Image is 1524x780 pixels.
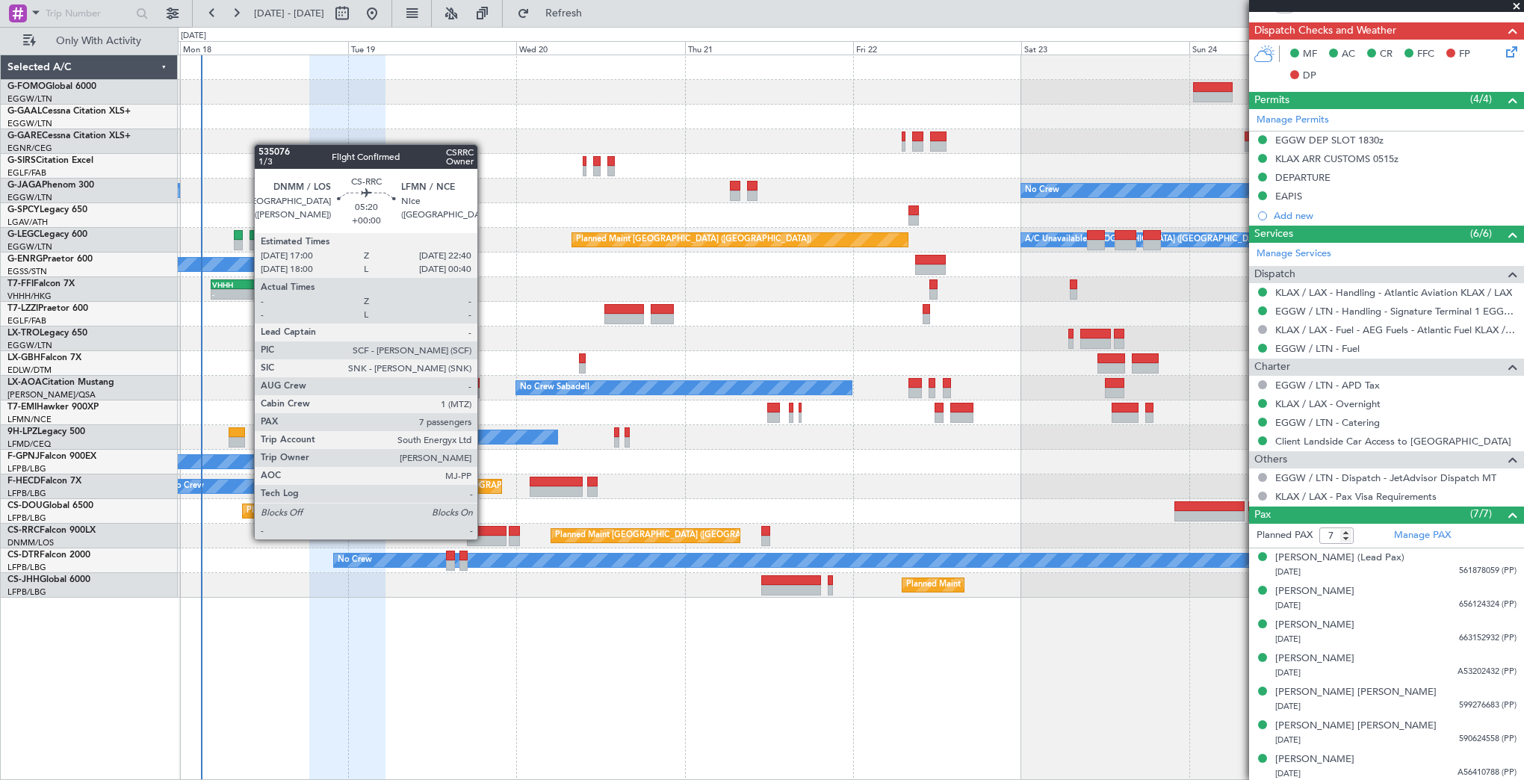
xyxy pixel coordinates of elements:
[7,230,87,239] a: G-LEGCLegacy 600
[1275,471,1496,484] a: EGGW / LTN - Dispatch - JetAdvisor Dispatch MT
[7,537,54,548] a: DNMM/LOS
[7,241,52,253] a: EGGW/LTN
[347,512,384,521] div: -
[1459,565,1517,578] span: 561878059 (PP)
[7,192,52,203] a: EGGW/LTN
[1458,666,1517,678] span: A53202432 (PP)
[310,426,344,448] div: No Crew
[1470,226,1492,241] span: (6/6)
[1275,768,1301,779] span: [DATE]
[1257,528,1313,543] label: Planned PAX
[1459,632,1517,645] span: 663152932 (PP)
[1254,359,1290,376] span: Charter
[1275,490,1437,503] a: KLAX / LAX - Pax Visa Requirements
[212,290,249,299] div: -
[170,475,204,498] div: No Crew
[7,255,93,264] a: G-ENRGPraetor 600
[7,304,38,313] span: T7-LZZI
[510,1,600,25] button: Refresh
[516,41,684,55] div: Wed 20
[1275,324,1517,336] a: KLAX / LAX - Fuel - AEG Fuels - Atlantic Fuel KLAX / LAX
[7,329,87,338] a: LX-TROLegacy 650
[7,501,43,510] span: CS-DOU
[7,255,43,264] span: G-ENRG
[1275,305,1517,318] a: EGGW / LTN - Handling - Signature Terminal 1 EGGW / LTN
[1275,701,1301,712] span: [DATE]
[1275,190,1302,202] div: EAPIS
[7,131,42,140] span: G-GARE
[1257,113,1329,128] a: Manage Permits
[1275,752,1354,767] div: [PERSON_NAME]
[1459,598,1517,611] span: 656124324 (PP)
[1275,667,1301,678] span: [DATE]
[1021,41,1189,55] div: Sat 23
[1459,47,1470,62] span: FP
[1380,47,1393,62] span: CR
[7,427,37,436] span: 9H-LPZ
[46,2,131,25] input: Trip Number
[1275,584,1354,599] div: [PERSON_NAME]
[7,403,37,412] span: T7-EMI
[7,389,96,400] a: [PERSON_NAME]/QSA
[576,229,811,251] div: Planned Maint [GEOGRAPHIC_DATA] ([GEOGRAPHIC_DATA])
[1275,600,1301,611] span: [DATE]
[1275,719,1437,734] div: [PERSON_NAME] [PERSON_NAME]
[347,502,384,511] div: KLAX
[1394,528,1451,543] a: Manage PAX
[1275,171,1331,184] div: DEPARTURE
[1275,551,1404,566] div: [PERSON_NAME] (Lead Pax)
[1303,69,1316,84] span: DP
[7,181,42,190] span: G-JAGA
[1257,247,1331,261] a: Manage Services
[7,181,94,190] a: G-JAGAPhenom 300
[39,36,158,46] span: Only With Activity
[7,463,46,474] a: LFPB/LBG
[7,304,88,313] a: T7-LZZIPraetor 600
[1254,451,1287,468] span: Others
[7,414,52,425] a: LFMN/NCE
[7,378,114,387] a: LX-AOACitation Mustang
[1275,416,1380,429] a: EGGW / LTN - Catering
[7,279,75,288] a: T7-FFIFalcon 7X
[1275,379,1380,391] a: EGGW / LTN - APD Tax
[7,452,40,461] span: F-GPNJ
[7,266,47,277] a: EGSS/STN
[7,488,46,499] a: LFPB/LBG
[1458,767,1517,779] span: A56410788 (PP)
[7,526,96,535] a: CS-RRCFalcon 900LX
[16,29,162,53] button: Only With Activity
[7,167,46,179] a: EGLF/FAB
[1275,685,1437,700] div: [PERSON_NAME] [PERSON_NAME]
[212,280,249,289] div: VHHH
[1189,41,1357,55] div: Sun 24
[1303,47,1317,62] span: MF
[1254,266,1295,283] span: Dispatch
[1275,286,1512,299] a: KLAX / LAX - Handling - Atlantic Aviation KLAX / LAX
[7,526,40,535] span: CS-RRC
[1275,435,1511,448] a: Client Landside Car Access to [GEOGRAPHIC_DATA]
[533,8,595,19] span: Refresh
[7,365,52,376] a: EDLW/DTM
[1470,506,1492,521] span: (7/7)
[1342,47,1355,62] span: AC
[7,586,46,598] a: LFPB/LBG
[311,502,347,511] div: EGGW
[7,477,81,486] a: F-HECDFalcon 7X
[7,131,131,140] a: G-GARECessna Citation XLS+
[7,82,96,91] a: G-FOMOGlobal 6000
[7,230,40,239] span: G-LEGC
[338,549,372,572] div: No Crew
[7,156,36,165] span: G-SIRS
[7,551,90,560] a: CS-DTRFalcon 2000
[7,118,52,129] a: EGGW/LTN
[7,501,93,510] a: CS-DOUGlobal 6500
[7,353,40,362] span: LX-GBH
[7,353,81,362] a: LX-GBHFalcon 7X
[1275,342,1360,355] a: EGGW / LTN - Fuel
[247,500,482,522] div: Planned Maint [GEOGRAPHIC_DATA] ([GEOGRAPHIC_DATA])
[1417,47,1434,62] span: FFC
[7,217,48,228] a: LGAV/ATH
[7,93,52,105] a: EGGW/LTN
[348,41,516,55] div: Tue 19
[7,107,42,116] span: G-GAAL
